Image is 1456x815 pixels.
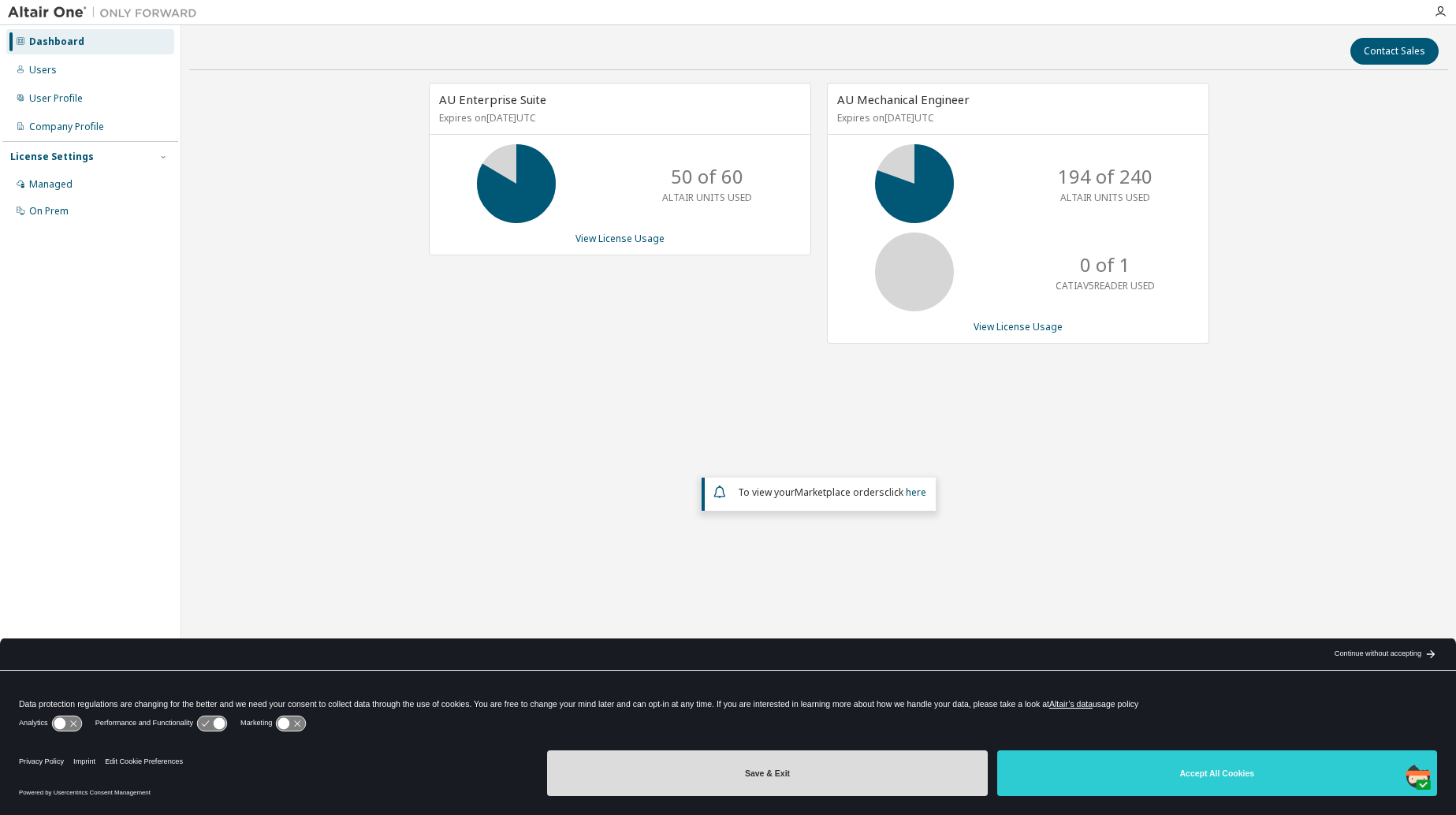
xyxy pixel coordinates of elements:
div: User Profile [29,92,83,105]
p: Expires on [DATE] UTC [837,111,1195,125]
div: Company Profile [29,121,104,133]
button: Contact Sales [1350,38,1439,65]
a: here [906,486,926,499]
p: 194 of 240 [1058,163,1153,190]
span: AU Mechanical Engineer [837,91,970,107]
p: CATIAV5READER USED [1056,279,1155,292]
p: 0 of 1 [1080,251,1130,278]
div: On Prem [29,205,69,218]
div: Dashboard [29,35,84,48]
div: Managed [29,178,73,191]
p: 50 of 60 [671,163,743,190]
div: License Settings [10,151,94,163]
a: View License Usage [974,320,1063,333]
div: Users [29,64,57,76]
p: ALTAIR UNITS USED [662,191,752,204]
img: Altair One [8,5,205,20]
span: To view your click [738,486,926,499]
span: AU Enterprise Suite [439,91,546,107]
a: View License Usage [575,232,665,245]
p: ALTAIR UNITS USED [1060,191,1150,204]
p: Expires on [DATE] UTC [439,111,797,125]
em: Marketplace orders [795,486,884,499]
